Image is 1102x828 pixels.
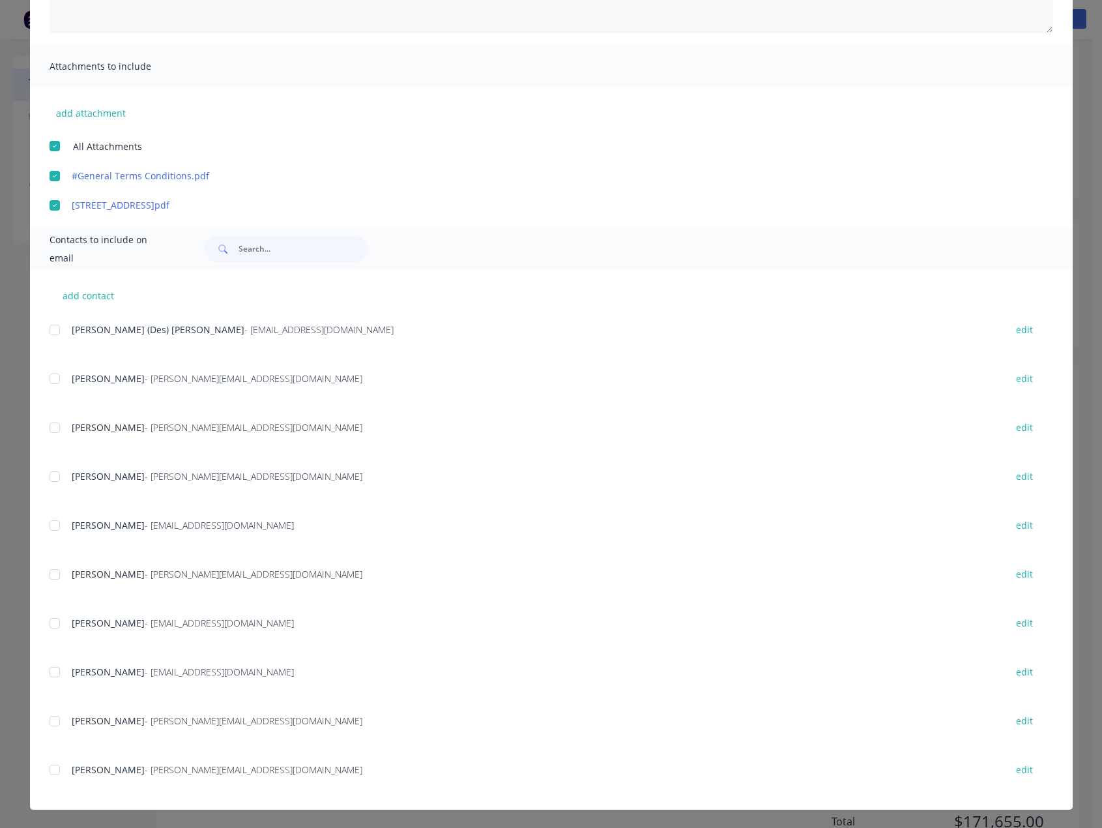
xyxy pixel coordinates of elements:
a: #General Terms Conditions.pdf [72,169,993,183]
span: - [PERSON_NAME][EMAIL_ADDRESS][DOMAIN_NAME] [145,568,362,580]
span: [PERSON_NAME] [72,372,145,385]
span: [PERSON_NAME] [72,666,145,678]
button: add contact [50,286,128,305]
span: - [EMAIL_ADDRESS][DOMAIN_NAME] [145,519,294,531]
span: Attachments to include [50,57,193,76]
span: - [PERSON_NAME][EMAIL_ADDRESS][DOMAIN_NAME] [145,470,362,482]
button: edit [1008,663,1041,681]
span: [PERSON_NAME] [72,568,145,580]
span: - [PERSON_NAME][EMAIL_ADDRESS][DOMAIN_NAME] [145,372,362,385]
input: Search... [239,236,368,262]
span: - [EMAIL_ADDRESS][DOMAIN_NAME] [145,617,294,629]
button: edit [1008,419,1041,436]
button: edit [1008,565,1041,583]
span: - [PERSON_NAME][EMAIL_ADDRESS][DOMAIN_NAME] [145,763,362,776]
span: - [PERSON_NAME][EMAIL_ADDRESS][DOMAIN_NAME] [145,715,362,727]
span: - [EMAIL_ADDRESS][DOMAIN_NAME] [145,666,294,678]
button: edit [1008,761,1041,778]
button: edit [1008,467,1041,485]
span: - [PERSON_NAME][EMAIL_ADDRESS][DOMAIN_NAME] [145,421,362,434]
span: [PERSON_NAME] [72,421,145,434]
span: [PERSON_NAME] [72,715,145,727]
a: [STREET_ADDRESS]pdf [72,198,993,212]
span: - [EMAIL_ADDRESS][DOMAIN_NAME] [244,323,394,336]
span: [PERSON_NAME] [72,519,145,531]
button: add attachment [50,103,132,123]
span: [PERSON_NAME] [72,617,145,629]
button: edit [1008,614,1041,632]
button: edit [1008,370,1041,387]
span: [PERSON_NAME] [72,763,145,776]
span: Contacts to include on email [50,231,173,267]
button: edit [1008,321,1041,338]
span: All Attachments [73,140,142,153]
span: [PERSON_NAME] (Des) [PERSON_NAME] [72,323,244,336]
span: [PERSON_NAME] [72,470,145,482]
button: edit [1008,712,1041,730]
button: edit [1008,516,1041,534]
